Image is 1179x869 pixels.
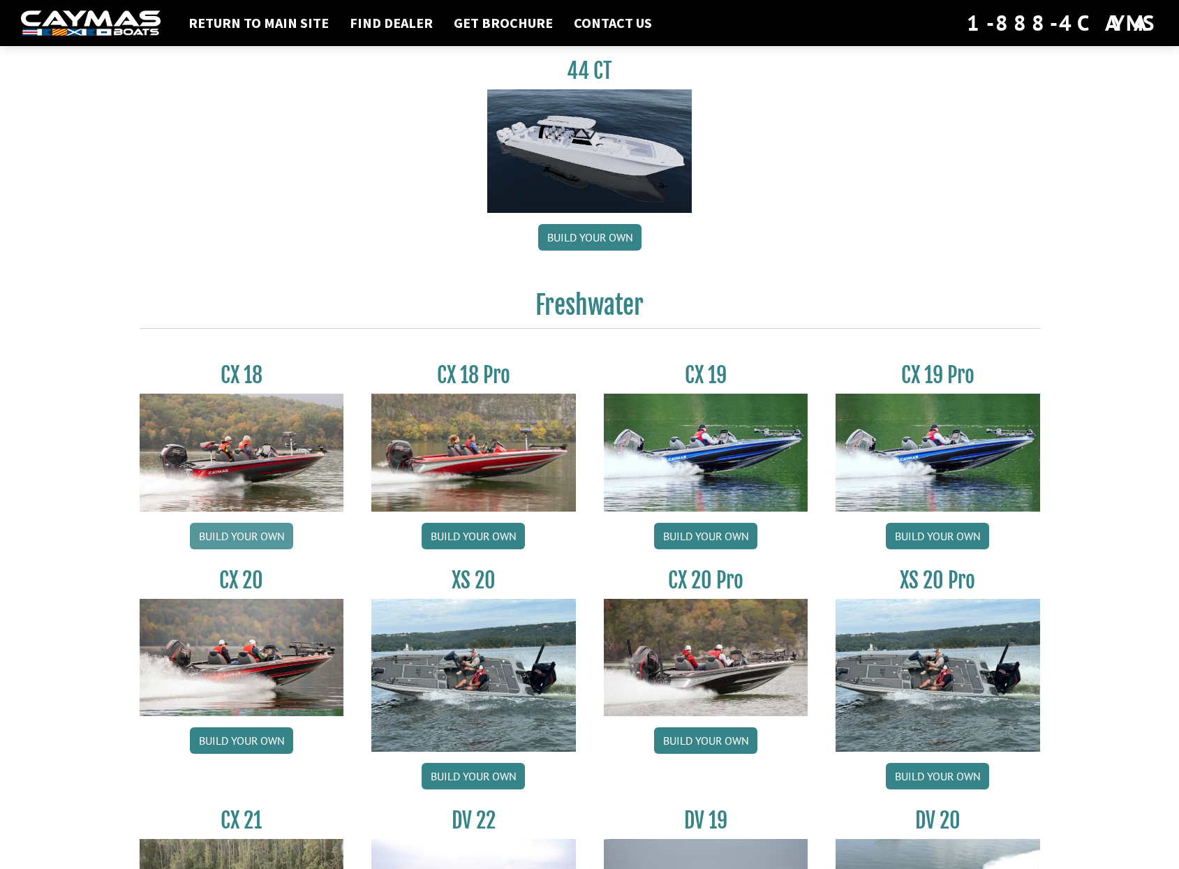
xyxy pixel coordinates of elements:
img: CX-18S_thumbnail.jpg [140,394,344,511]
h3: CX 19 [604,362,808,388]
h3: XS 20 [371,567,576,593]
img: XS_20_resized.jpg [371,599,576,752]
img: CX-20_thumbnail.jpg [140,599,344,716]
img: white-logo-c9c8dbefe5ff5ceceb0f0178aa75bf4bb51f6bca0971e226c86eb53dfe498488.png [21,10,161,36]
img: CX19_thumbnail.jpg [604,394,808,511]
h3: CX 21 [140,808,344,833]
h3: DV 19 [604,808,808,833]
a: Build your own [538,224,642,251]
a: Build your own [422,523,525,549]
a: Build your own [422,763,525,789]
h3: CX 19 Pro [836,362,1040,388]
img: CX-20Pro_thumbnail.jpg [604,599,808,716]
a: Contact Us [567,14,659,32]
h3: CX 18 [140,362,344,388]
img: CX19_thumbnail.jpg [836,394,1040,511]
img: 44ct_background.png [487,89,692,214]
h3: CX 20 [140,567,344,593]
div: 1-888-4CAYMAS [967,8,1158,38]
img: CX-18SS_thumbnail.jpg [371,394,576,511]
a: Build your own [654,523,757,549]
h3: DV 22 [371,808,576,833]
h2: Freshwater [140,290,1040,329]
a: Build your own [190,523,293,549]
a: Build your own [886,523,989,549]
a: Build your own [190,727,293,754]
h3: 44 CT [487,58,692,84]
h3: DV 20 [836,808,1040,833]
a: Return to main site [181,14,336,32]
a: Get Brochure [447,14,560,32]
a: Build your own [654,727,757,754]
img: XS_20_resized.jpg [836,599,1040,752]
h3: CX 20 Pro [604,567,808,593]
h3: CX 18 Pro [371,362,576,388]
h3: XS 20 Pro [836,567,1040,593]
a: Find Dealer [343,14,440,32]
a: Build your own [886,763,989,789]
